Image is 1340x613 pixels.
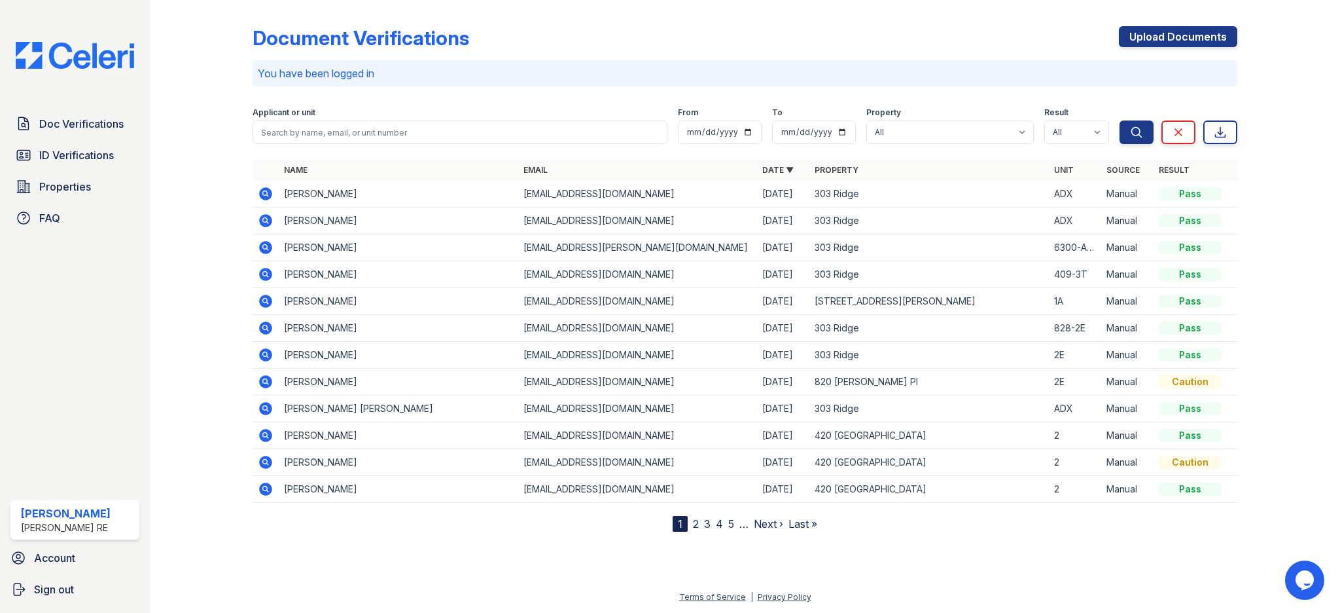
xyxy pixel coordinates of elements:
div: Pass [1159,268,1222,281]
td: [DATE] [757,315,809,342]
td: [DATE] [757,261,809,288]
div: | [750,592,753,602]
a: Upload Documents [1119,26,1237,47]
td: [EMAIL_ADDRESS][DOMAIN_NAME] [518,476,757,503]
td: 2 [1049,449,1101,476]
td: ADX [1049,396,1101,422]
td: [PERSON_NAME] [279,369,518,396]
div: Pass [1159,429,1222,442]
td: 303 Ridge [809,315,1048,342]
td: 303 Ridge [809,342,1048,369]
td: 828-2E [1049,315,1101,342]
label: Property [866,107,901,118]
td: [PERSON_NAME] [279,208,518,234]
label: From [678,107,698,118]
span: Properties [39,179,91,195]
p: You have been logged in [258,65,1231,81]
a: Privacy Policy [758,592,811,602]
a: 3 [704,517,711,530]
label: Result [1044,107,1068,118]
td: [PERSON_NAME] [279,449,518,476]
a: Account [5,545,145,571]
div: 1 [673,516,688,532]
td: ADX [1049,208,1101,234]
a: Doc Verifications [10,111,139,137]
td: [EMAIL_ADDRESS][DOMAIN_NAME] [518,261,757,288]
td: [DATE] [757,208,809,234]
td: [PERSON_NAME] [279,261,518,288]
a: Result [1159,165,1190,175]
td: [EMAIL_ADDRESS][DOMAIN_NAME] [518,369,757,396]
td: 420 [GEOGRAPHIC_DATA] [809,449,1048,476]
td: 409-3T [1049,261,1101,288]
a: Unit [1054,165,1074,175]
td: [PERSON_NAME] [279,288,518,315]
td: Manual [1101,315,1154,342]
a: Property [815,165,858,175]
td: Manual [1101,422,1154,449]
a: Source [1106,165,1140,175]
a: Terms of Service [679,592,746,602]
td: ADX [1049,181,1101,208]
td: [STREET_ADDRESS][PERSON_NAME] [809,288,1048,315]
td: 2 [1049,476,1101,503]
td: 420 [GEOGRAPHIC_DATA] [809,422,1048,449]
td: [EMAIL_ADDRESS][DOMAIN_NAME] [518,342,757,369]
td: [PERSON_NAME] [279,315,518,342]
td: 303 Ridge [809,181,1048,208]
td: [EMAIL_ADDRESS][DOMAIN_NAME] [518,181,757,208]
a: Sign out [5,576,145,603]
td: Manual [1101,342,1154,369]
span: … [739,516,749,532]
td: [PERSON_NAME] [279,181,518,208]
td: 303 Ridge [809,208,1048,234]
td: [DATE] [757,181,809,208]
a: 2 [693,517,699,530]
td: [EMAIL_ADDRESS][DOMAIN_NAME] [518,422,757,449]
td: 303 Ridge [809,261,1048,288]
a: 5 [728,517,734,530]
td: [PERSON_NAME] [279,422,518,449]
img: CE_Logo_Blue-a8612792a0a2168367f1c8372b55b34899dd931a85d93a1a3d3e32e68fde9ad4.png [5,42,145,69]
div: Pass [1159,402,1222,415]
a: Last » [788,517,817,530]
td: [PERSON_NAME] [279,234,518,261]
td: 420 [GEOGRAPHIC_DATA] [809,476,1048,503]
td: Manual [1101,181,1154,208]
td: 2E [1049,369,1101,396]
div: Pass [1159,241,1222,254]
td: [DATE] [757,449,809,476]
a: 4 [716,517,723,530]
td: [DATE] [757,476,809,503]
td: [EMAIL_ADDRESS][DOMAIN_NAME] [518,208,757,234]
td: [PERSON_NAME] [279,476,518,503]
div: Caution [1159,375,1222,388]
span: Sign out [34,582,74,597]
div: Caution [1159,456,1222,469]
td: 1A [1049,288,1101,315]
input: Search by name, email, or unit number [253,121,667,144]
div: [PERSON_NAME] RE [21,521,111,534]
a: ID Verifications [10,142,139,168]
td: [EMAIL_ADDRESS][DOMAIN_NAME] [518,449,757,476]
span: ID Verifications [39,147,114,163]
td: [EMAIL_ADDRESS][DOMAIN_NAME] [518,315,757,342]
td: 820 [PERSON_NAME] Pl [809,369,1048,396]
div: Document Verifications [253,26,469,50]
td: [EMAIL_ADDRESS][DOMAIN_NAME] [518,396,757,422]
span: Account [34,550,75,566]
div: Pass [1159,348,1222,362]
a: Email [523,165,548,175]
div: [PERSON_NAME] [21,506,111,521]
div: Pass [1159,214,1222,227]
a: FAQ [10,205,139,231]
iframe: chat widget [1285,561,1327,600]
td: Manual [1101,288,1154,315]
td: [DATE] [757,342,809,369]
a: Properties [10,174,139,200]
td: Manual [1101,369,1154,396]
a: Date ▼ [762,165,794,175]
td: Manual [1101,449,1154,476]
td: [EMAIL_ADDRESS][DOMAIN_NAME] [518,288,757,315]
